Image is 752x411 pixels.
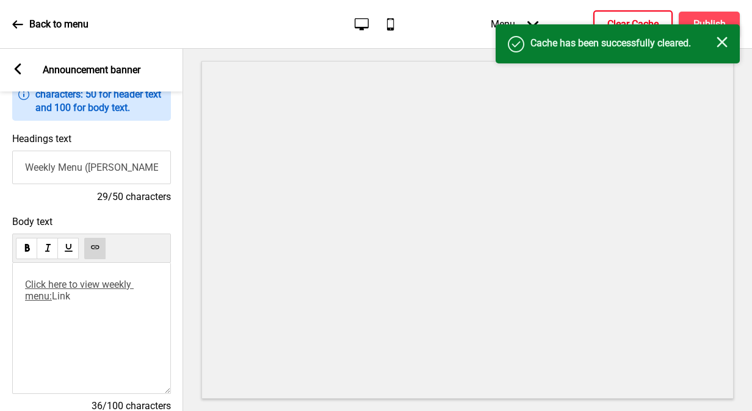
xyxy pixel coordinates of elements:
[12,190,171,204] h4: 29/50 characters
[12,216,171,227] span: Body text
[607,18,659,31] h4: Clear Cache
[593,10,673,38] button: Clear Cache
[43,63,140,77] p: Announcement banner
[29,18,89,31] p: Back to menu
[12,133,71,145] label: Headings text
[16,238,37,259] button: bold
[84,238,106,259] button: link
[679,12,740,37] button: Publish
[37,238,58,259] button: italic
[35,74,165,115] p: Recommended maximum characters: 50 for header text and 100 for body text.
[25,279,134,302] span: Click here to view weekly menu:
[693,18,726,31] h4: Publish
[530,37,717,50] h4: Cache has been successfully cleared.
[479,6,551,42] div: Menu
[12,8,89,41] a: Back to menu
[52,290,70,302] a: Link
[57,238,79,259] button: underline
